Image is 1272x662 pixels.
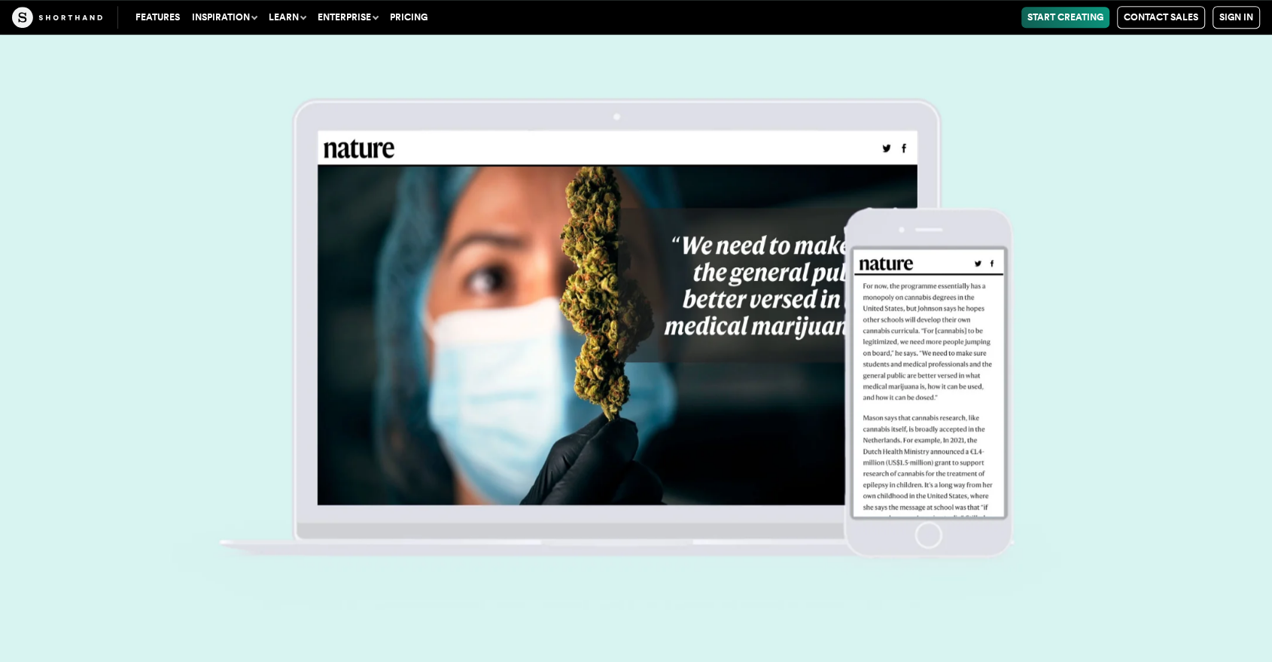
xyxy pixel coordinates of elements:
img: The Craft [12,7,102,28]
a: Pricing [384,7,434,28]
a: Features [129,7,186,28]
button: Enterprise [312,7,384,28]
button: Inspiration [186,7,263,28]
button: Learn [263,7,312,28]
a: Start Creating [1021,7,1109,28]
a: Sign in [1213,6,1260,29]
a: Contact Sales [1117,6,1205,29]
